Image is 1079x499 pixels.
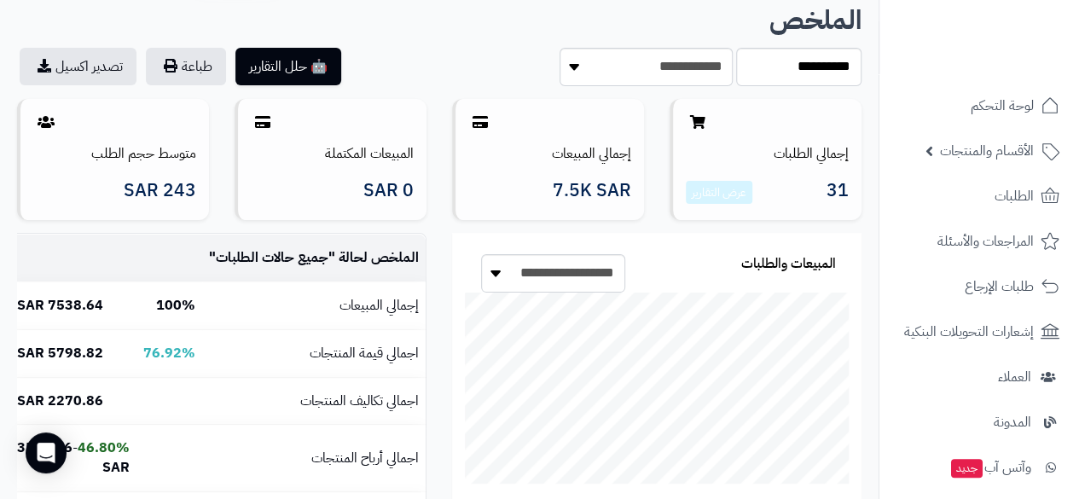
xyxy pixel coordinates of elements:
a: إجمالي الطلبات [774,143,849,164]
a: طلبات الإرجاع [890,266,1069,307]
a: لوحة التحكم [890,85,1069,126]
span: 31 [827,181,849,205]
b: 7538.64 SAR [17,295,103,316]
h3: المبيعات والطلبات [741,257,836,272]
span: العملاء [998,365,1031,389]
b: 46.80% [78,438,130,458]
span: 243 SAR [124,181,196,200]
a: متوسط حجم الطلب [91,143,196,164]
a: المراجعات والأسئلة [890,221,1069,262]
span: الطلبات [995,184,1034,208]
img: logo-2.png [963,45,1063,81]
div: Open Intercom Messenger [26,432,67,473]
a: وآتس آبجديد [890,447,1069,488]
a: العملاء [890,357,1069,397]
td: اجمالي قيمة المنتجات [202,330,426,377]
b: 5798.82 SAR [17,343,103,363]
span: 7.5K SAR [553,181,631,200]
a: المبيعات المكتملة [325,143,414,164]
a: عرض التقارير [692,183,746,201]
b: 76.92% [143,343,195,363]
span: الأقسام والمنتجات [940,139,1034,163]
a: تصدير اكسيل [20,48,136,85]
td: اجمالي تكاليف المنتجات [202,378,426,425]
span: المراجعات والأسئلة [937,229,1034,253]
span: وآتس آب [949,455,1031,479]
a: المدونة [890,402,1069,443]
span: جديد [951,459,983,478]
a: إشعارات التحويلات البنكية [890,311,1069,352]
button: طباعة [146,48,226,85]
td: - [10,425,136,491]
b: 2270.86 SAR [17,391,103,411]
span: جميع حالات الطلبات [216,247,328,268]
a: الطلبات [890,176,1069,217]
b: 100% [156,295,195,316]
b: 3527.96 SAR [17,438,130,478]
td: اجمالي أرباح المنتجات [202,425,426,491]
span: لوحة التحكم [971,94,1034,118]
span: المدونة [994,410,1031,434]
a: إجمالي المبيعات [552,143,631,164]
button: 🤖 حلل التقارير [235,48,341,85]
span: إشعارات التحويلات البنكية [904,320,1034,344]
span: 0 SAR [363,181,414,200]
td: إجمالي المبيعات [202,282,426,329]
span: طلبات الإرجاع [965,275,1034,299]
td: الملخص لحالة " " [202,235,426,281]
